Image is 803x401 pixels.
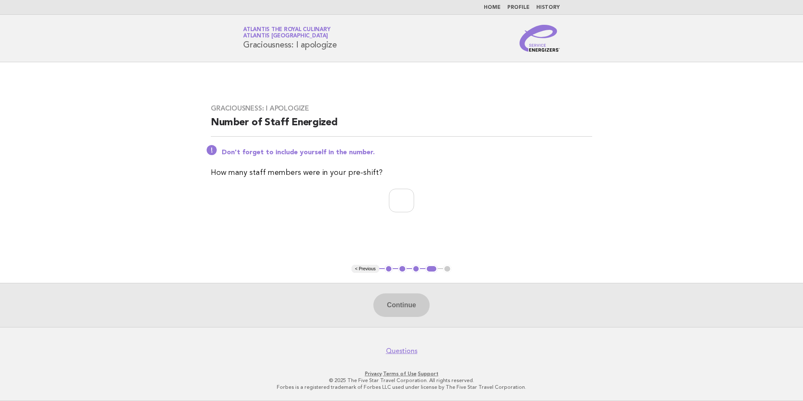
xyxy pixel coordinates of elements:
[418,371,438,377] a: Support
[243,34,328,39] span: Atlantis [GEOGRAPHIC_DATA]
[520,25,560,52] img: Service Energizers
[425,265,438,273] button: 4
[144,384,659,390] p: Forbes is a registered trademark of Forbes LLC used under license by The Five Star Travel Corpora...
[386,347,417,355] a: Questions
[365,371,382,377] a: Privacy
[398,265,407,273] button: 2
[222,148,592,157] p: Don't forget to include yourself in the number.
[144,370,659,377] p: · ·
[211,104,592,113] h3: Graciousness: I apologize
[385,265,393,273] button: 1
[243,27,337,49] h1: Graciousness: I apologize
[352,265,379,273] button: < Previous
[144,377,659,384] p: © 2025 The Five Star Travel Corporation. All rights reserved.
[507,5,530,10] a: Profile
[484,5,501,10] a: Home
[211,116,592,137] h2: Number of Staff Energized
[383,371,417,377] a: Terms of Use
[536,5,560,10] a: History
[243,27,330,39] a: Atlantis the Royal CulinaryAtlantis [GEOGRAPHIC_DATA]
[211,167,592,179] p: How many staff members were in your pre-shift?
[412,265,420,273] button: 3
